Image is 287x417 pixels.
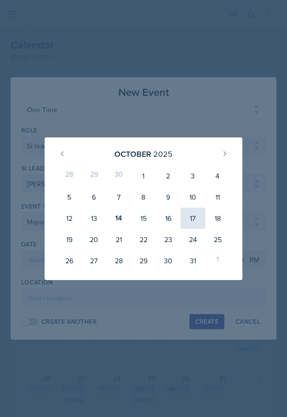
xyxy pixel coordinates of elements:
[114,148,151,160] div: October
[181,229,205,250] div: 24
[57,165,82,186] div: 28
[181,186,205,208] div: 10
[57,250,82,271] div: 26
[156,165,181,186] div: 2
[153,148,173,160] div: 2025
[82,250,106,271] div: 27
[156,250,181,271] div: 30
[131,165,156,186] div: 1
[131,186,156,208] div: 8
[205,229,230,250] div: 25
[156,208,181,229] div: 16
[205,186,230,208] div: 11
[106,250,131,271] div: 28
[131,229,156,250] div: 22
[106,186,131,208] div: 7
[82,208,106,229] div: 13
[82,165,106,186] div: 29
[106,165,131,186] div: 30
[106,229,131,250] div: 21
[156,229,181,250] div: 23
[181,250,205,271] div: 31
[181,165,205,186] div: 3
[205,250,230,271] div: 1
[57,229,82,250] div: 19
[131,250,156,271] div: 29
[57,208,82,229] div: 12
[181,208,205,229] div: 17
[205,208,230,229] div: 18
[106,208,131,229] div: 14
[156,186,181,208] div: 9
[82,229,106,250] div: 20
[57,186,82,208] div: 5
[82,186,106,208] div: 6
[131,208,156,229] div: 15
[205,165,230,186] div: 4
